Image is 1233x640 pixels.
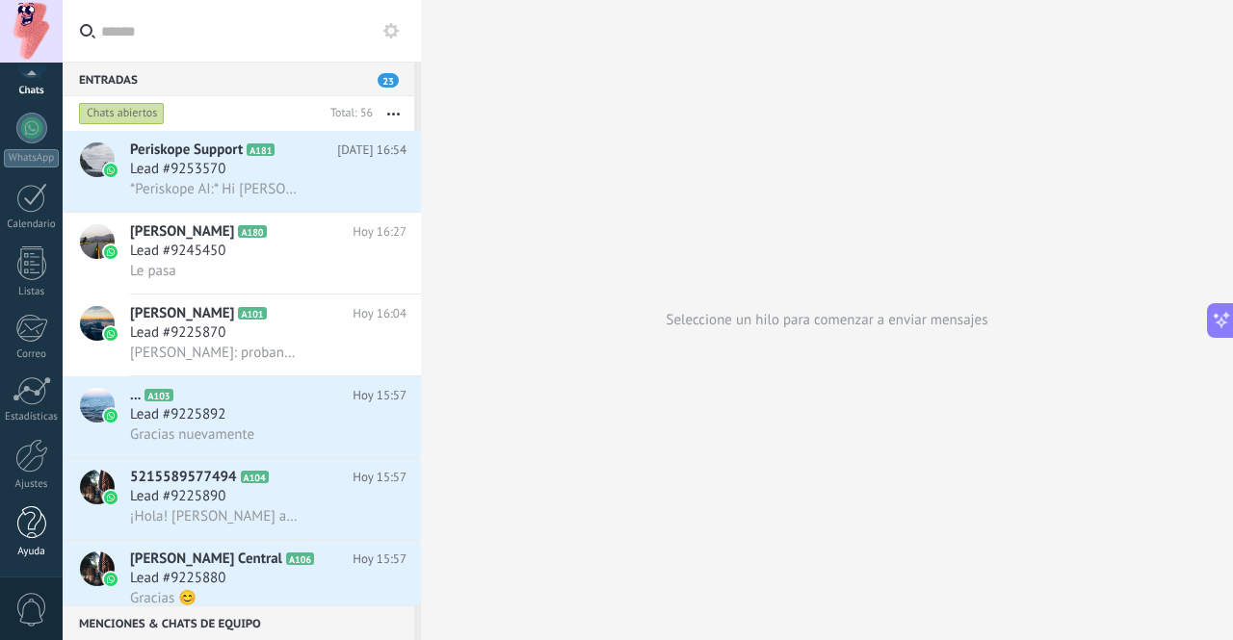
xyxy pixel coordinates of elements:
[130,141,243,160] span: Periskope Support
[130,569,225,588] span: Lead #9225880
[130,589,197,607] span: Gracias 😊
[130,323,225,343] span: Lead #9225870
[63,458,421,539] a: avataricon5215589577494A104Hoy 15:57Lead #9225890¡Hola! [PERSON_NAME] avisado al anunciante, *TBR...
[241,471,269,483] span: A104
[130,344,301,362] span: [PERSON_NAME]: probando uno dos tres
[4,411,60,423] div: Estadísticas
[130,405,225,424] span: Lead #9225892
[373,96,414,131] button: Más
[238,307,266,320] span: A101
[130,262,176,280] span: Le pasa
[4,149,59,167] div: WhatsApp
[104,409,118,422] img: icon
[130,425,254,444] span: Gracias nuevamente
[130,160,225,179] span: Lead #9253570
[63,540,421,621] a: avataricon[PERSON_NAME] CentralA106Hoy 15:57Lead #9225880Gracias 😊
[353,468,407,487] span: Hoy 15:57
[104,491,118,504] img: icon
[104,245,118,259] img: icon
[378,73,399,88] span: 23
[104,164,118,177] img: icon
[4,348,60,361] div: Correo
[353,550,407,569] span: Hoy 15:57
[323,104,373,123] div: Total: 56
[130,550,282,569] span: [PERSON_NAME] Central
[4,478,60,491] div: Ajustes
[130,386,141,405] span: ...
[63,62,414,96] div: Entradas
[353,386,407,405] span: Hoy 15:57
[130,468,237,487] span: 5215589577494
[4,286,60,298] div: Listas
[63,213,421,294] a: avataricon[PERSON_NAME]A180Hoy 16:27Lead #9245450Le pasa
[337,141,407,160] span: [DATE] 16:54
[4,546,60,558] div: Ayuda
[130,507,301,525] span: ¡Hola! [PERSON_NAME] avisado al anunciante, *TBRQRO*, para que se ponga en contacto contigo. En b...
[247,143,275,156] span: A181
[4,218,60,231] div: Calendario
[63,294,421,375] a: avataricon[PERSON_NAME]A101Hoy 16:04Lead #9225870[PERSON_NAME]: probando uno dos tres
[130,487,225,506] span: Lead #9225890
[79,102,165,125] div: Chats abiertos
[130,180,301,198] span: *Periskope AI:* Hi [PERSON_NAME], thanks for reaching out! I'm [PERSON_NAME], and I'm excited to ...
[286,552,314,565] span: A106
[130,222,234,242] span: [PERSON_NAME]
[104,327,118,341] img: icon
[238,225,266,238] span: A180
[130,304,234,323] span: [PERSON_NAME]
[104,573,118,586] img: icon
[63,131,421,212] a: avatariconPeriskope SupportA181[DATE] 16:54Lead #9253570*Periskope AI:* Hi [PERSON_NAME], thanks ...
[63,376,421,457] a: avataricon...A103Hoy 15:57Lead #9225892Gracias nuevamente
[63,605,414,640] div: Menciones & Chats de equipo
[353,222,407,242] span: Hoy 16:27
[144,389,172,401] span: A103
[353,304,407,323] span: Hoy 16:04
[130,242,225,261] span: Lead #9245450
